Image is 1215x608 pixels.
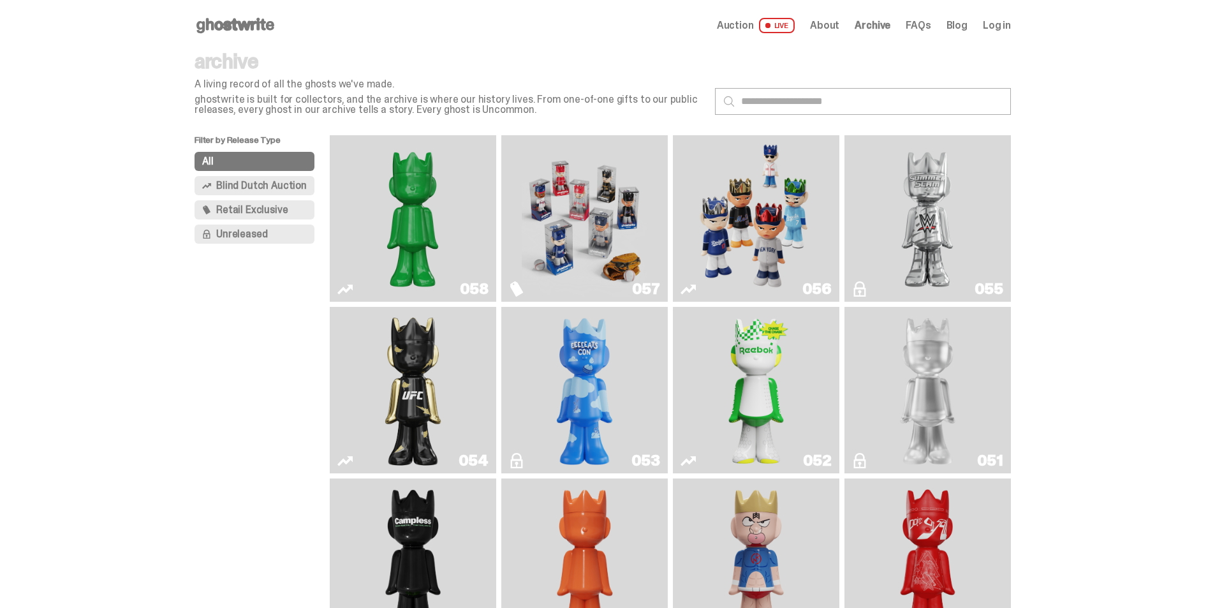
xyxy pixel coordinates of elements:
a: Auction LIVE [717,18,795,33]
button: All [195,152,314,171]
button: Retail Exclusive [195,200,314,219]
div: 053 [631,453,660,468]
a: FAQs [906,20,931,31]
a: Game Face (2025) [509,140,660,297]
div: 056 [802,281,832,297]
img: Game Face (2025) [522,140,647,297]
img: Ruby [379,312,447,468]
button: Unreleased [195,225,314,244]
div: 058 [460,281,489,297]
span: All [202,156,214,167]
img: LLLoyalty [894,312,962,468]
div: 055 [975,281,1003,297]
p: Filter by Release Type [195,135,330,152]
span: Blind Dutch Auction [216,181,307,191]
a: About [810,20,839,31]
a: Blog [946,20,968,31]
a: LLLoyalty [852,312,1003,468]
a: Archive [855,20,890,31]
a: Ruby [337,312,489,468]
div: 054 [459,453,489,468]
div: 052 [803,453,832,468]
div: 051 [977,453,1003,468]
a: ghooooost [509,312,660,468]
a: Court Victory [681,312,832,468]
a: Log in [983,20,1011,31]
img: ghooooost [551,312,619,468]
a: I Was There SummerSlam [852,140,1003,297]
img: Schrödinger's ghost: Sunday Green [350,140,475,297]
img: I Was There SummerSlam [865,140,990,297]
span: Unreleased [216,229,267,239]
span: Retail Exclusive [216,205,288,215]
span: Auction [717,20,754,31]
img: Game Face (2025) [693,140,818,297]
p: A living record of all the ghosts we've made. [195,79,705,89]
p: ghostwrite is built for collectors, and the archive is where our history lives. From one-of-one g... [195,94,705,115]
a: Game Face (2025) [681,140,832,297]
a: Schrödinger's ghost: Sunday Green [337,140,489,297]
span: LIVE [759,18,795,33]
p: archive [195,51,705,71]
div: 057 [632,281,660,297]
button: Blind Dutch Auction [195,176,314,195]
img: Court Victory [723,312,790,468]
